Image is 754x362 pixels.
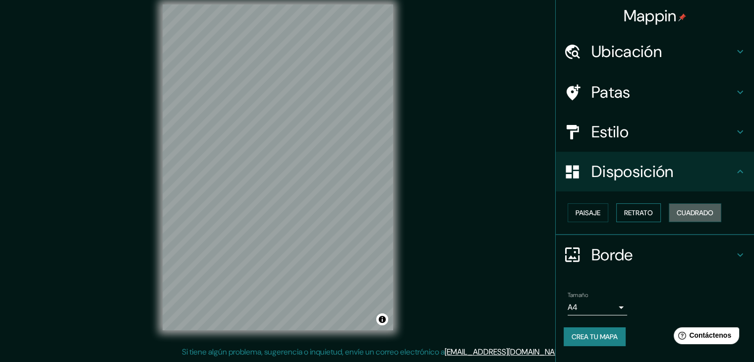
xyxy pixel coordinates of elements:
[624,208,653,217] font: Retrato
[564,327,626,346] button: Crea tu mapa
[556,152,754,191] div: Disposición
[666,323,743,351] iframe: Lanzador de widgets de ayuda
[678,13,686,21] img: pin-icon.png
[568,302,578,312] font: A4
[376,313,388,325] button: Activar o desactivar atribución
[568,291,588,299] font: Tamaño
[556,235,754,275] div: Borde
[572,332,618,341] font: Crea tu mapa
[556,72,754,112] div: Patas
[624,5,677,26] font: Mappin
[591,121,629,142] font: Estilo
[669,203,721,222] button: Cuadrado
[568,300,627,315] div: A4
[556,112,754,152] div: Estilo
[568,203,608,222] button: Paisaje
[591,244,633,265] font: Borde
[677,208,713,217] font: Cuadrado
[591,82,631,103] font: Patas
[182,347,445,357] font: Si tiene algún problema, sugerencia o inquietud, envíe un correo electrónico a
[591,41,662,62] font: Ubicación
[576,208,600,217] font: Paisaje
[163,4,393,330] canvas: Mapa
[591,161,673,182] font: Disposición
[445,347,567,357] a: [EMAIL_ADDRESS][DOMAIN_NAME]
[556,32,754,71] div: Ubicación
[616,203,661,222] button: Retrato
